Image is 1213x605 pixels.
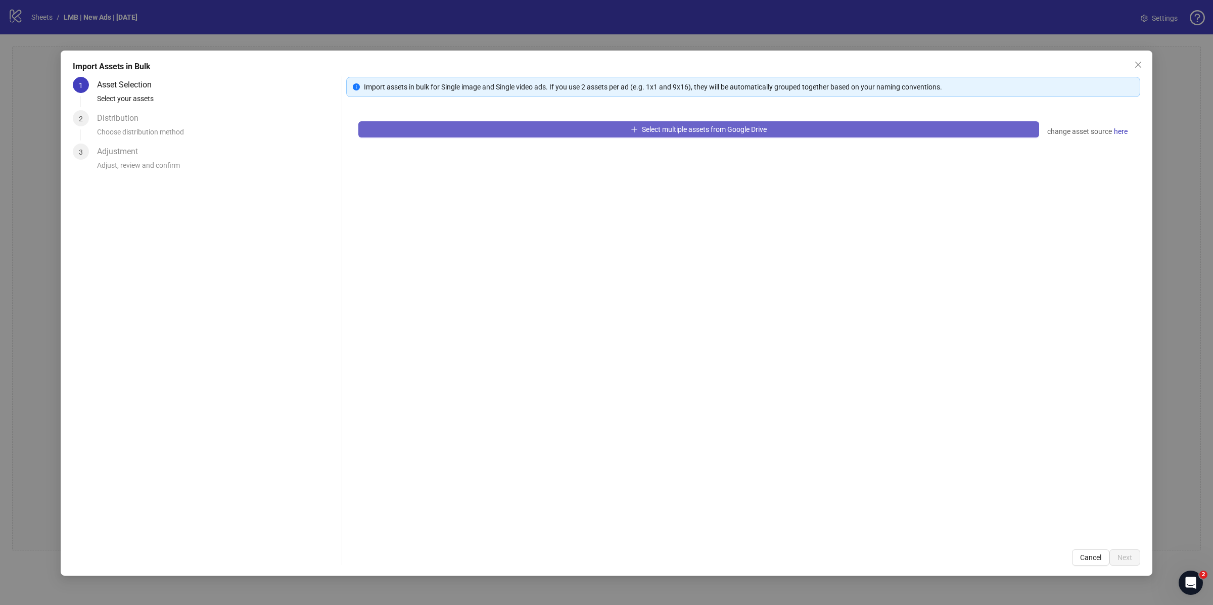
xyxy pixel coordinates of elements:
div: Adjust, review and confirm [97,160,338,177]
span: 3 [79,148,83,156]
button: Select multiple assets from Google Drive [358,121,1039,137]
span: 1 [79,81,83,89]
div: Import assets in bulk for Single image and Single video ads. If you use 2 assets per ad (e.g. 1x1... [364,81,1134,92]
iframe: Intercom live chat [1179,571,1203,595]
span: here [1114,126,1128,137]
span: Select multiple assets from Google Drive [642,125,767,133]
span: Cancel [1080,553,1101,562]
a: here [1113,125,1128,137]
div: Adjustment [97,144,146,160]
span: close [1134,61,1142,69]
button: Cancel [1072,549,1109,566]
div: Select your assets [97,93,338,110]
div: Distribution [97,110,147,126]
div: Asset Selection [97,77,160,93]
span: info-circle [353,83,360,90]
div: change asset source [1047,125,1128,137]
button: Close [1130,57,1146,73]
span: plus [631,126,638,133]
div: Import Assets in Bulk [73,61,1140,73]
span: 2 [79,115,83,123]
button: Next [1109,549,1140,566]
span: 2 [1199,571,1207,579]
div: Choose distribution method [97,126,338,144]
